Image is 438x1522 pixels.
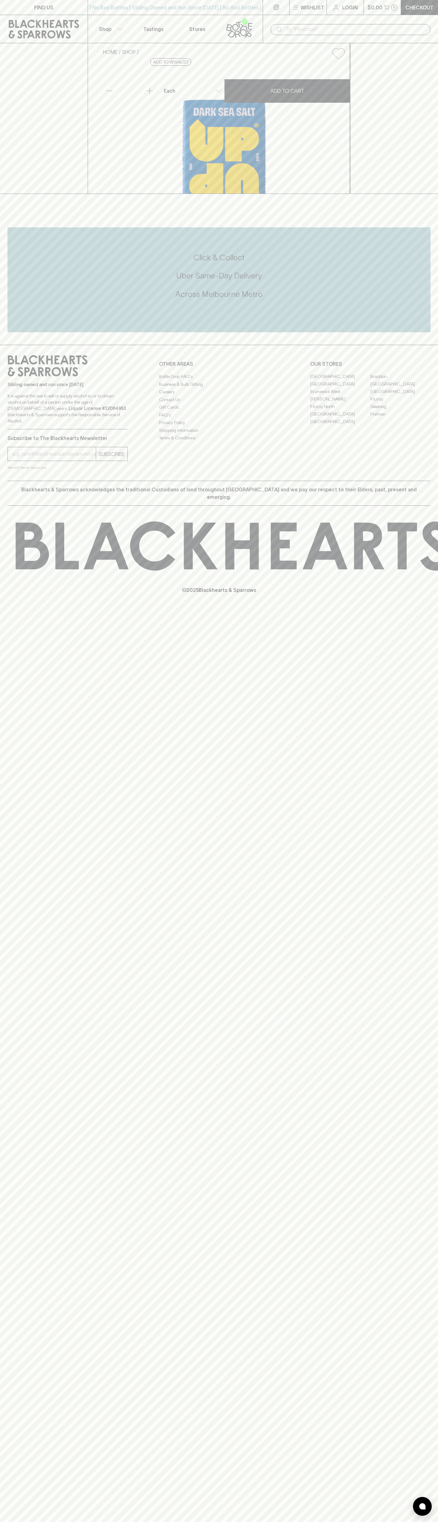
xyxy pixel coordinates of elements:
p: Login [342,4,358,11]
a: Stores [175,15,219,43]
button: Shop [88,15,132,43]
h5: Across Melbourne Metro [8,289,430,299]
img: bubble-icon [419,1503,425,1509]
a: Fitzroy North [310,403,370,410]
p: $0.00 [368,4,383,11]
a: Fitzroy [370,395,430,403]
a: Brunswick West [310,388,370,395]
a: [GEOGRAPHIC_DATA] [370,388,430,395]
a: [GEOGRAPHIC_DATA] [310,418,370,425]
a: Business & Bulk Gifting [159,380,279,388]
p: Sibling owned and run since [DATE] [8,381,128,388]
a: Bottle Drop FAQ's [159,373,279,380]
button: Add to wishlist [150,58,191,66]
a: Contact Us [159,396,279,403]
a: Braddon [370,373,430,380]
div: Call to action block [8,227,430,332]
a: [GEOGRAPHIC_DATA] [310,373,370,380]
a: [GEOGRAPHIC_DATA] [370,380,430,388]
p: SUBSCRIBE [99,450,125,458]
a: HOME [103,49,117,55]
a: Prahran [370,410,430,418]
p: Wishlist [301,4,324,11]
a: Geelong [370,403,430,410]
div: Each [161,85,224,97]
p: We will never spam you [8,464,128,471]
p: Blackhearts & Sparrows acknowledges the traditional Custodians of land throughout [GEOGRAPHIC_DAT... [12,486,426,501]
p: Stores [189,25,205,33]
img: 37014.png [98,64,350,194]
p: It is against the law to sell or supply alcohol to, or to obtain alcohol on behalf of a person un... [8,393,128,424]
a: Careers [159,388,279,396]
a: [PERSON_NAME] [310,395,370,403]
p: Each [164,87,175,95]
a: SHOP [122,49,136,55]
p: OUR STORES [310,360,430,368]
h5: Click & Collect [8,252,430,263]
input: e.g. jane@blackheartsandsparrows.com.au [13,449,96,459]
strong: Liquor License #32064953 [69,406,126,411]
button: Add to wishlist [330,46,347,62]
a: Shipping Information [159,427,279,434]
a: [GEOGRAPHIC_DATA] [310,380,370,388]
h5: Uber Same-Day Delivery [8,271,430,281]
a: Gift Cards [159,404,279,411]
button: ADD TO CART [224,79,350,103]
p: FIND US [34,4,54,11]
a: Privacy Policy [159,419,279,427]
input: Try "Pinot noir" [286,24,425,34]
p: ADD TO CART [271,87,304,95]
a: Tastings [131,15,175,43]
a: [GEOGRAPHIC_DATA] [310,410,370,418]
p: Tastings [143,25,163,33]
p: Checkout [405,4,434,11]
a: FAQ's [159,411,279,419]
a: Terms & Conditions [159,434,279,442]
p: OTHER AREAS [159,360,279,368]
button: SUBSCRIBE [96,447,127,461]
p: 0 [393,6,395,9]
p: Shop [99,25,111,33]
p: Subscribe to The Blackhearts Newsletter [8,434,128,442]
